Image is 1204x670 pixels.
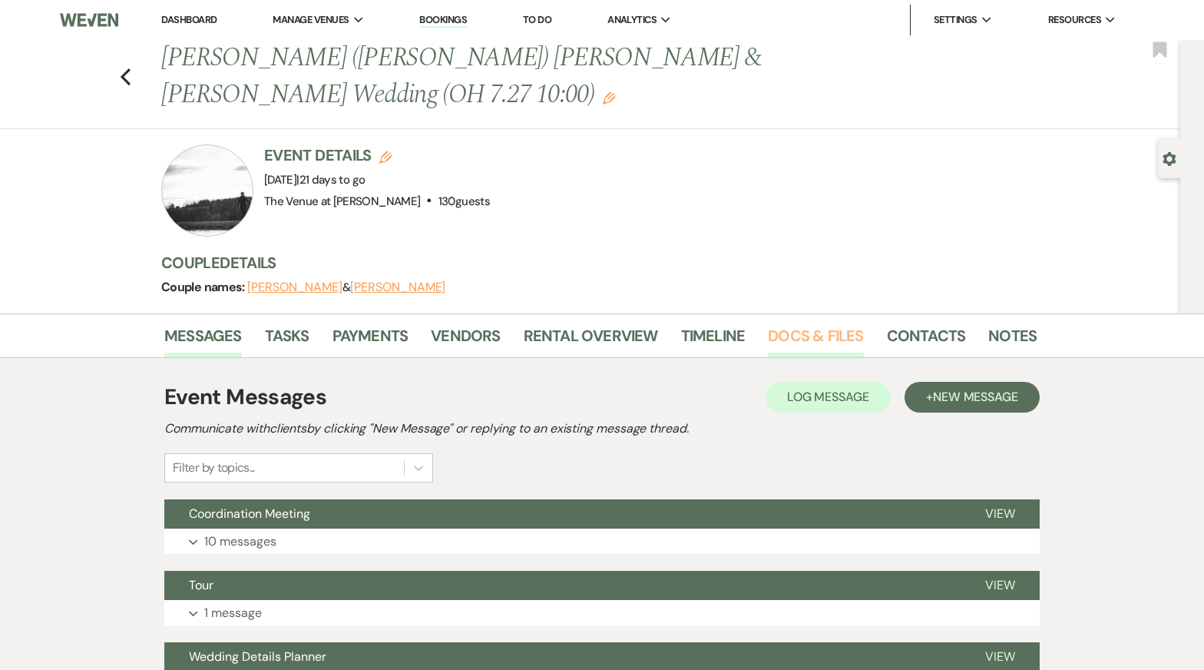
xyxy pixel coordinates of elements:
[1163,151,1176,165] button: Open lead details
[161,279,247,295] span: Couple names:
[264,144,490,166] h3: Event Details
[961,499,1040,529] button: View
[431,323,500,357] a: Vendors
[933,389,1018,405] span: New Message
[768,323,863,357] a: Docs & Files
[985,648,1015,665] span: View
[887,323,966,357] a: Contacts
[161,40,849,113] h1: [PERSON_NAME] ([PERSON_NAME]) [PERSON_NAME] & [PERSON_NAME] Wedding (OH 7.27 10:00)
[60,4,118,36] img: Weven Logo
[265,323,309,357] a: Tasks
[189,648,326,665] span: Wedding Details Planner
[164,499,961,529] button: Coordination Meeting
[350,281,445,294] button: [PERSON_NAME]
[603,91,615,104] button: Edit
[164,381,326,413] h1: Event Messages
[905,382,1040,413] button: +New Message
[164,529,1040,555] button: 10 messages
[161,252,1021,274] h3: Couple Details
[985,506,1015,522] span: View
[273,12,349,28] span: Manage Venues
[173,459,255,477] div: Filter by topics...
[299,172,365,187] span: 21 days to go
[766,382,891,413] button: Log Message
[787,389,869,405] span: Log Message
[985,577,1015,593] span: View
[607,12,657,28] span: Analytics
[332,323,408,357] a: Payments
[161,13,217,26] a: Dashboard
[264,172,365,187] span: [DATE]
[189,506,310,522] span: Coordination Meeting
[204,603,262,623] p: 1 message
[164,323,242,357] a: Messages
[961,571,1040,600] button: View
[681,323,746,357] a: Timeline
[264,194,420,209] span: The Venue at [PERSON_NAME]
[1048,12,1101,28] span: Resources
[247,280,445,295] span: &
[204,532,276,552] p: 10 messages
[523,13,551,26] a: To Do
[164,600,1040,626] button: 1 message
[189,577,213,593] span: Tour
[164,420,1040,438] h2: Communicate with clients by clicking "New Message" or replying to an existing message thread.
[988,323,1037,357] a: Notes
[296,172,365,187] span: |
[524,323,658,357] a: Rental Overview
[419,13,467,28] a: Bookings
[438,194,490,209] span: 130 guests
[164,571,961,600] button: Tour
[247,281,342,294] button: [PERSON_NAME]
[934,12,977,28] span: Settings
